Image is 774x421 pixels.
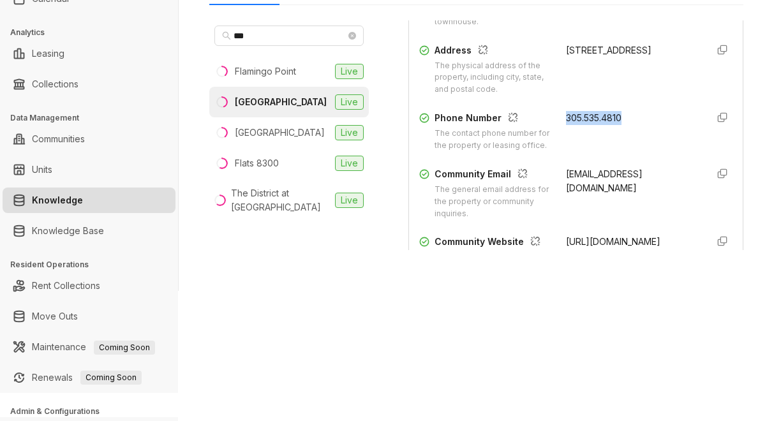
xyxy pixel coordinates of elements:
[348,32,356,40] span: close-circle
[32,157,52,182] a: Units
[566,168,643,193] span: [EMAIL_ADDRESS][DOMAIN_NAME]
[3,304,175,329] li: Move Outs
[80,371,142,385] span: Coming Soon
[3,218,175,244] li: Knowledge Base
[32,71,78,97] a: Collections
[94,341,155,355] span: Coming Soon
[32,188,83,213] a: Knowledge
[335,125,364,140] span: Live
[3,126,175,152] li: Communities
[435,167,551,184] div: Community Email
[3,365,175,390] li: Renewals
[435,184,551,220] div: The general email address for the property or community inquiries.
[3,188,175,213] li: Knowledge
[435,43,551,60] div: Address
[3,157,175,182] li: Units
[32,126,85,152] a: Communities
[3,41,175,66] li: Leasing
[32,273,100,299] a: Rent Collections
[235,95,327,109] div: [GEOGRAPHIC_DATA]
[235,126,325,140] div: [GEOGRAPHIC_DATA]
[235,156,279,170] div: Flats 8300
[3,334,175,360] li: Maintenance
[435,235,551,251] div: Community Website
[3,273,175,299] li: Rent Collections
[566,112,621,123] span: 305.535.4810
[3,71,175,97] li: Collections
[10,112,178,124] h3: Data Management
[335,156,364,171] span: Live
[335,64,364,79] span: Live
[222,31,231,40] span: search
[435,111,551,128] div: Phone Number
[335,193,364,208] span: Live
[10,27,178,38] h3: Analytics
[335,94,364,110] span: Live
[32,41,64,66] a: Leasing
[32,365,142,390] a: RenewalsComing Soon
[10,406,178,417] h3: Admin & Configurations
[32,304,78,329] a: Move Outs
[231,186,330,214] div: The District at [GEOGRAPHIC_DATA]
[235,64,296,78] div: Flamingo Point
[10,259,178,270] h3: Resident Operations
[435,60,551,96] div: The physical address of the property, including city, state, and postal code.
[435,128,551,152] div: The contact phone number for the property or leasing office.
[566,236,660,247] span: [URL][DOMAIN_NAME]
[566,43,697,57] div: [STREET_ADDRESS]
[32,218,104,244] a: Knowledge Base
